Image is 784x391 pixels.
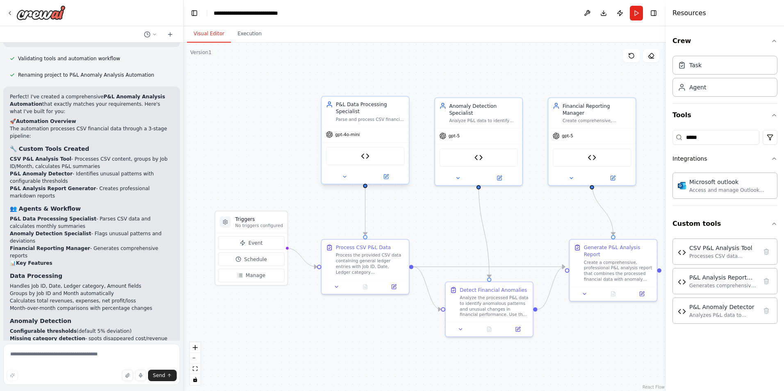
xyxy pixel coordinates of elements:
[10,245,173,259] li: - Generates comprehensive reports
[678,307,686,316] img: P&L Anomaly Detector
[214,9,304,17] nav: breadcrumb
[672,127,777,212] div: Tools
[548,97,636,186] div: Financial Reporting ManagerCreate comprehensive, professional P&L analysis reports that summarize...
[248,239,263,246] span: Event
[362,182,369,235] g: Edge from 8237d734-523d-4f06-9b77-23fe20218ba9 to 793710d3-a8ef-47c6-b86e-526e3d9c33b3
[569,239,657,302] div: Generate P&L Analysis ReportCreate a comprehensive, professional P&L analysis report that combine...
[141,30,160,39] button: Switch to previous chat
[214,211,288,286] div: TriggersNo triggers configuredEventScheduleManage
[153,372,165,379] span: Send
[672,104,777,127] button: Tools
[475,182,493,277] g: Edge from 7b26b0f9-0e9b-48e4-97ef-1f4f0e97a75c to 10e21ad2-b91a-4b36-8d9a-4a3f59f5430f
[562,133,573,139] span: gpt-5
[335,132,360,137] span: gpt-4o-mini
[689,282,757,289] div: Generates comprehensive, professionally formatted P&L analysis reports in markdown format with ex...
[10,170,173,185] li: - Identifies unusual patterns with configurable thresholds
[445,282,533,337] div: Detect Financial AnomaliesAnalyze the processed P&L data to identify anomalous patterns and unusu...
[164,30,177,39] button: Start a new chat
[10,231,91,236] strong: Anomaly Detection Specialist
[474,325,504,334] button: No output available
[460,286,527,293] div: Detect Financial Anomalies
[16,260,52,266] strong: Key Features
[584,244,653,258] div: Generate P&L Analysis Report
[643,385,665,389] a: React Flow attribution
[434,97,523,186] div: Anomaly Detection SpecialistAnalyze P&L data to identify financial anomalies using configurable t...
[689,273,757,282] div: P&L Analysis Report Generator
[190,49,212,56] div: Version 1
[10,273,62,279] strong: Data Processing
[235,216,283,223] h3: Triggers
[689,312,757,318] div: Analyzes P&L data to detect anomalous patterns in financial performance, identifying unusual chan...
[588,153,596,162] img: P&L Analysis Report Generator
[10,118,173,125] h2: 🚀
[10,246,90,251] strong: Financial Reporting Manager
[10,145,89,152] strong: 🔧 Custom Tools Created
[10,259,173,267] h2: 📊
[10,328,77,334] strong: Configurable thresholds
[336,244,391,251] div: Process CSV P&L Data
[10,290,173,297] li: Groups by Job ID and Month automatically
[122,370,133,381] button: Upload files
[678,182,686,190] img: Microsoft outlook
[460,295,529,318] div: Analyze the processed P&L data to identify anomalous patterns and unusual changes in financial pe...
[321,239,410,295] div: Process CSV P&L DataProcess the provided CSV data containing general ledger entries with Job ID, ...
[413,263,565,270] g: Edge from 793710d3-a8ef-47c6-b86e-526e3d9c33b3 to 170be22a-332d-4b65-9abc-b966370d011c
[672,169,777,205] div: Integrations
[761,305,772,316] button: Delete tool
[449,133,460,139] span: gpt-5
[10,93,173,115] p: Perfect! I've created a comprehensive that exactly matches your requirements. Here's what I've bu...
[361,152,369,161] img: CSV P&L Analysis Tool
[10,156,71,162] strong: CSV P&L Analysis Tool
[10,185,173,200] li: - Creates professional markdown reports
[190,364,201,374] button: fit view
[761,246,772,257] button: Delete tool
[672,148,777,169] button: Integrations
[10,155,173,170] li: - Processes CSV content, groups by Job ID/Month, calculates P&L summaries
[148,370,177,381] button: Send
[10,171,73,177] strong: P&L Anomaly Detector
[474,153,483,162] img: P&L Anomaly Detector
[189,7,200,19] button: Hide left sidebar
[190,342,201,385] div: React Flow controls
[235,223,283,228] p: No triggers configured
[18,72,154,78] span: Renaming project to P&L Anomaly Analysis Automation
[10,125,173,140] p: The automation processes CSV financial data through a 3-stage pipeline:
[689,303,757,311] div: P&L Anomaly Detector
[336,101,405,115] div: P&L Data Processing Specialist
[689,244,757,252] div: CSV P&L Analysis Tool
[366,173,406,181] button: Open in side panel
[672,155,707,163] div: Integrations
[10,305,173,312] li: Month-over-month comparisons with percentage changes
[16,5,66,20] img: Logo
[449,102,518,117] div: Anomaly Detection Specialist
[10,336,85,341] strong: Missing category detection
[689,187,772,193] div: Access and manage Outlook emails, calendar events, and contacts.
[190,353,201,364] button: zoom out
[10,282,173,290] li: Handles Job ID, Date, Ledger category, Amount fields
[187,25,231,43] button: Visual Editor
[672,212,777,235] button: Custom tools
[336,252,405,275] div: Process the provided CSV data containing general ledger entries with Job ID, Date, Ledger categor...
[538,263,565,313] g: Edge from 10e21ad2-b91a-4b36-8d9a-4a3f59f5430f to 170be22a-332d-4b65-9abc-b966370d011c
[689,61,702,69] div: Task
[10,327,173,335] li: (default 5% deviation)
[672,52,777,103] div: Crew
[218,269,284,282] button: Manage
[321,97,410,186] div: P&L Data Processing SpecialistParse and process CSV financial data to extract Job ID, Date, Ledge...
[672,30,777,52] button: Crew
[10,216,96,222] strong: P&L Data Processing Specialist
[218,252,284,266] button: Schedule
[413,263,441,313] g: Edge from 793710d3-a8ef-47c6-b86e-526e3d9c33b3 to 10e21ad2-b91a-4b36-8d9a-4a3f59f5430f
[563,102,631,117] div: Financial Reporting Manager
[190,374,201,385] button: toggle interactivity
[10,230,173,245] li: - Flags unusual patterns and deviations
[7,370,18,381] button: Improve this prompt
[231,25,268,43] button: Execution
[10,186,96,191] strong: P&L Analysis Report Generator
[689,253,757,259] div: Processes CSV data containing Job ID, Date, Ledger category, and Amount columns to generate month...
[244,256,267,263] span: Schedule
[10,297,173,305] li: Calculates total revenues, expenses, net profit/loss
[350,282,380,291] button: No output available
[246,272,265,279] span: Manage
[563,118,631,124] div: Create comprehensive, professional P&L analysis reports that summarize financial performance, hig...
